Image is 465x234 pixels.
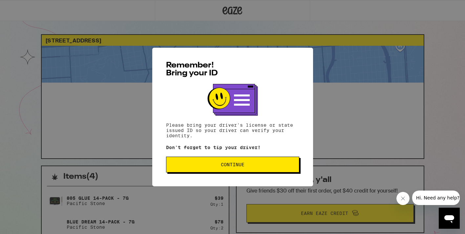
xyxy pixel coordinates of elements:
[166,122,299,138] p: Please bring your driver's license or state issued ID so your driver can verify your identity.
[166,62,218,77] span: Remember! Bring your ID
[412,191,460,205] iframe: Message from company
[439,208,460,229] iframe: Button to launch messaging window
[221,162,244,167] span: Continue
[166,145,299,150] p: Don't forget to tip your driver!
[396,192,410,205] iframe: Close message
[166,157,299,172] button: Continue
